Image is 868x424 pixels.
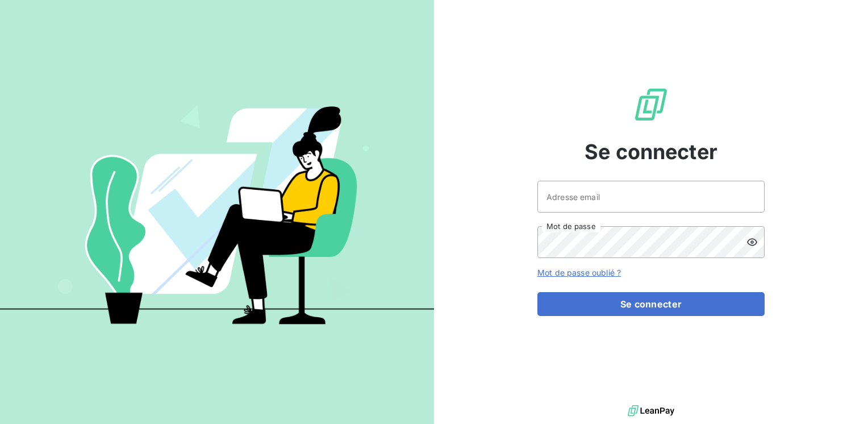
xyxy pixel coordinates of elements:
[585,136,717,167] span: Se connecter
[537,268,621,277] a: Mot de passe oublié ?
[628,402,674,419] img: logo
[633,86,669,123] img: Logo LeanPay
[537,292,765,316] button: Se connecter
[537,181,765,213] input: placeholder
